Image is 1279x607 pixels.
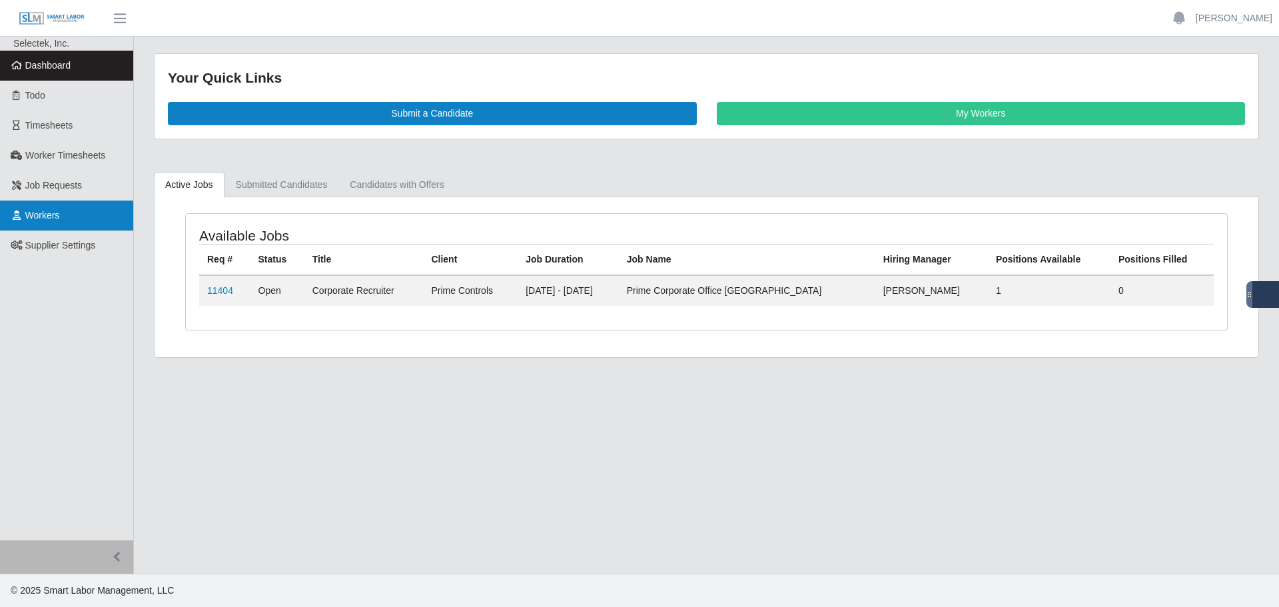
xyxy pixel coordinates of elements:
[304,275,424,306] td: Corporate Recruiter
[875,244,988,275] th: Hiring Manager
[304,244,424,275] th: Title
[338,172,455,198] a: Candidates with Offers
[518,244,619,275] th: Job Duration
[25,120,73,131] span: Timesheets
[875,275,988,306] td: [PERSON_NAME]
[423,275,518,306] td: Prime Controls
[25,240,96,251] span: Supplier Settings
[619,275,875,306] td: Prime Corporate Office [GEOGRAPHIC_DATA]
[168,67,1245,89] div: Your Quick Links
[988,244,1110,275] th: Positions Available
[1196,11,1272,25] a: [PERSON_NAME]
[168,102,697,125] a: Submit a Candidate
[13,38,69,49] span: Selectek, Inc.
[988,275,1110,306] td: 1
[19,11,85,26] img: SLM Logo
[250,275,304,306] td: Open
[25,210,60,221] span: Workers
[154,172,224,198] a: Active Jobs
[25,90,45,101] span: Todo
[25,180,83,191] span: Job Requests
[423,244,518,275] th: Client
[199,244,250,275] th: Req #
[717,102,1246,125] a: My Workers
[11,585,174,596] span: © 2025 Smart Labor Management, LLC
[199,227,610,244] h4: Available Jobs
[619,244,875,275] th: Job Name
[1110,244,1214,275] th: Positions Filled
[25,150,105,161] span: Worker Timesheets
[518,275,619,306] td: [DATE] - [DATE]
[207,285,233,296] a: 11404
[250,244,304,275] th: Status
[224,172,339,198] a: Submitted Candidates
[25,60,71,71] span: Dashboard
[1110,275,1214,306] td: 0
